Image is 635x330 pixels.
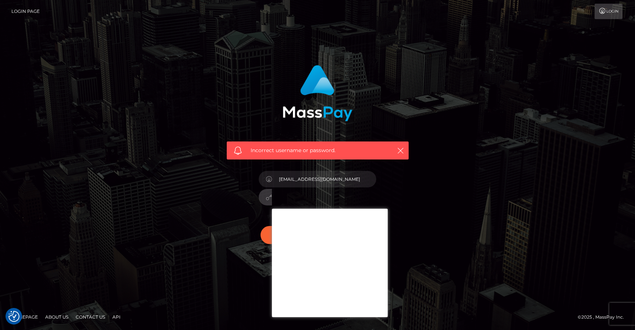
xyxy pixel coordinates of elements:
button: Consent Preferences [8,311,19,322]
a: API [110,311,123,323]
a: Login Page [11,4,40,19]
div: © 2025 , MassPay Inc. [578,313,629,321]
input: Username... [272,171,376,187]
img: MassPay Login [283,65,352,121]
img: Revisit consent button [8,311,19,322]
a: About Us [42,311,71,323]
a: Login [595,4,623,19]
span: Incorrect username or password. [251,147,385,154]
button: Sign in [261,226,374,244]
a: Contact Us [73,311,108,323]
a: Homepage [8,311,41,323]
